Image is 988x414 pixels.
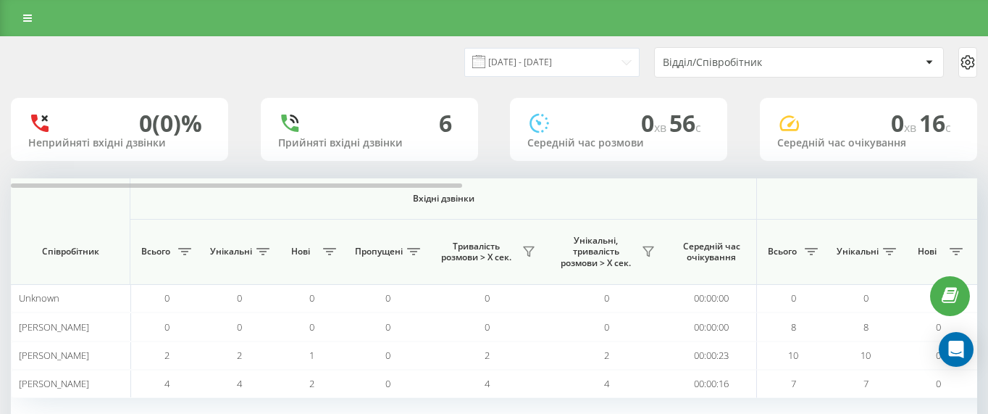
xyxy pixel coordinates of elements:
td: 00:00:23 [666,341,757,370]
span: 0 [641,107,669,138]
span: c [695,120,701,136]
span: Унікальні, тривалість розмови > Х сек. [554,235,637,269]
span: [PERSON_NAME] [19,377,89,390]
span: Вхідні дзвінки [168,193,719,204]
span: 4 [237,377,242,390]
span: 0 [936,377,941,390]
span: 4 [485,377,490,390]
span: 2 [604,349,609,362]
span: Тривалість розмови > Х сек. [435,241,518,263]
span: 0 [604,291,609,305]
div: 0 (0)% [139,109,202,137]
span: 2 [309,377,314,390]
span: c [945,120,951,136]
span: 0 [237,320,242,334]
span: 0 [164,291,169,305]
span: Співробітник [23,246,117,257]
span: хв [904,120,919,136]
span: 0 [309,320,314,334]
span: 2 [237,349,242,362]
span: 8 [791,320,796,334]
span: [PERSON_NAME] [19,349,89,362]
span: Унікальні [837,246,879,257]
span: 0 [485,320,490,334]
span: Унікальні [210,246,252,257]
span: Нові [282,246,319,257]
span: 0 [863,291,868,305]
span: 10 [861,349,871,362]
span: 16 [919,107,951,138]
td: 00:00:00 [666,284,757,312]
span: хв [654,120,669,136]
span: 0 [604,320,609,334]
span: 0 [385,320,390,334]
span: Всього [138,246,174,257]
td: 00:00:16 [666,370,757,398]
span: 0 [891,107,919,138]
span: 4 [164,377,169,390]
span: Нові [909,246,945,257]
span: 0 [385,377,390,390]
span: 0 [936,320,941,334]
span: 2 [164,349,169,362]
span: Пропущені [355,246,403,257]
span: [PERSON_NAME] [19,320,89,334]
span: 0 [936,349,941,362]
span: 8 [863,320,868,334]
div: Середній час розмови [527,137,710,149]
span: 0 [791,291,796,305]
div: Середній час очікування [777,137,960,149]
span: 1 [309,349,314,362]
div: Прийняті вхідні дзвінки [278,137,461,149]
span: 2 [485,349,490,362]
span: 7 [863,377,868,390]
span: 56 [669,107,701,138]
div: 6 [439,109,452,137]
span: 0 [164,320,169,334]
span: 0 [237,291,242,305]
span: Всього [764,246,800,257]
span: 0 [309,291,314,305]
div: Відділ/Співробітник [663,57,836,69]
span: 7 [791,377,796,390]
span: 0 [485,291,490,305]
span: 10 [788,349,798,362]
span: 0 [385,349,390,362]
span: 0 [385,291,390,305]
span: 4 [604,377,609,390]
span: Середній час очікування [677,241,745,263]
div: Неприйняті вхідні дзвінки [28,137,211,149]
div: Open Intercom Messenger [939,332,974,367]
span: Unknown [19,291,59,305]
td: 00:00:00 [666,312,757,341]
